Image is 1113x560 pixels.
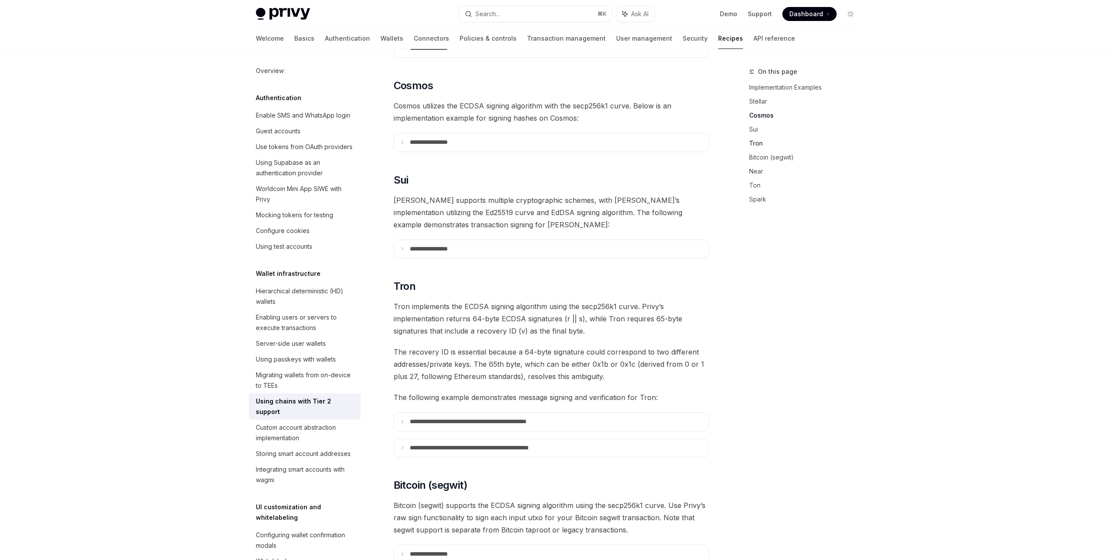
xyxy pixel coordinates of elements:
[394,100,709,124] span: Cosmos utilizes the ECDSA signing algorithm with the secp256k1 curve. Below is an implementation ...
[249,336,361,351] a: Server-side user wallets
[256,268,321,279] h5: Wallet infrastructure
[249,139,361,155] a: Use tokens from OAuth providers
[249,108,361,123] a: Enable SMS and WhatsApp login
[256,210,333,220] div: Mocking tokens for testing
[256,157,356,178] div: Using Supabase as an authentication provider
[414,28,449,49] a: Connectors
[256,530,356,551] div: Configuring wallet confirmation modals
[249,207,361,223] a: Mocking tokens for testing
[749,164,865,178] a: Near
[394,194,709,231] span: [PERSON_NAME] supports multiple cryptographic schemes, with [PERSON_NAME]’s implementation utiliz...
[256,449,351,459] div: Storing smart account addresses
[749,136,865,150] a: Tron
[394,79,433,93] span: Cosmos
[527,28,606,49] a: Transaction management
[256,184,356,205] div: Worldcoin Mini App SIWE with Privy
[249,351,361,367] a: Using passkeys with wallets
[683,28,708,49] a: Security
[249,63,361,79] a: Overview
[325,28,370,49] a: Authentication
[256,126,300,136] div: Guest accounts
[394,391,709,403] span: The following example demonstrates message signing and verification for Tron:
[748,10,772,18] a: Support
[256,354,336,365] div: Using passkeys with wallets
[249,446,361,462] a: Storing smart account addresses
[616,6,655,22] button: Ask AI
[256,241,312,252] div: Using test accounts
[256,286,356,307] div: Hierarchical deterministic (HD) wallets
[249,462,361,488] a: Integrating smart accounts with wagmi
[256,28,284,49] a: Welcome
[249,283,361,310] a: Hierarchical deterministic (HD) wallets
[616,28,672,49] a: User management
[720,10,737,18] a: Demo
[394,173,408,187] span: Sui
[749,108,865,122] a: Cosmos
[475,9,500,19] div: Search...
[249,223,361,239] a: Configure cookies
[256,370,356,391] div: Migrating wallets from on-device to TEEs
[459,6,612,22] button: Search...⌘K
[249,527,361,553] a: Configuring wallet confirmation modals
[460,28,516,49] a: Policies & controls
[631,10,649,18] span: Ask AI
[394,478,467,492] span: Bitcoin (segwit)
[394,346,709,383] span: The recovery ID is essential because a 64-byte signature could correspond to two different addres...
[718,28,743,49] a: Recipes
[394,279,416,293] span: Tron
[256,396,356,417] div: Using chains with Tier 2 support
[249,367,361,393] a: Migrating wallets from on-device to TEEs
[256,338,326,349] div: Server-side user wallets
[380,28,403,49] a: Wallets
[844,7,858,21] button: Toggle dark mode
[749,80,865,94] a: Implementation Examples
[256,312,356,333] div: Enabling users or servers to execute transactions
[249,393,361,420] a: Using chains with Tier 2 support
[256,93,301,103] h5: Authentication
[394,499,709,536] span: Bitcoin (segwit) supports the ECDSA signing algorithm using the secp256k1 curve. Use Privy’s raw ...
[249,420,361,446] a: Custom account abstraction implementation
[749,192,865,206] a: Spark
[782,7,837,21] a: Dashboard
[256,66,284,76] div: Overview
[749,122,865,136] a: Sui
[256,422,356,443] div: Custom account abstraction implementation
[249,239,361,254] a: Using test accounts
[256,8,310,20] img: light logo
[249,155,361,181] a: Using Supabase as an authentication provider
[256,142,352,152] div: Use tokens from OAuth providers
[597,10,607,17] span: ⌘ K
[249,310,361,336] a: Enabling users or servers to execute transactions
[249,181,361,207] a: Worldcoin Mini App SIWE with Privy
[758,66,797,77] span: On this page
[249,123,361,139] a: Guest accounts
[754,28,795,49] a: API reference
[789,10,823,18] span: Dashboard
[749,178,865,192] a: Ton
[749,150,865,164] a: Bitcoin (segwit)
[256,226,310,236] div: Configure cookies
[256,110,350,121] div: Enable SMS and WhatsApp login
[256,464,356,485] div: Integrating smart accounts with wagmi
[256,502,361,523] h5: UI customization and whitelabeling
[749,94,865,108] a: Stellar
[394,300,709,337] span: Tron implements the ECDSA signing algorithm using the secp256k1 curve. Privy’s implementation ret...
[294,28,314,49] a: Basics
